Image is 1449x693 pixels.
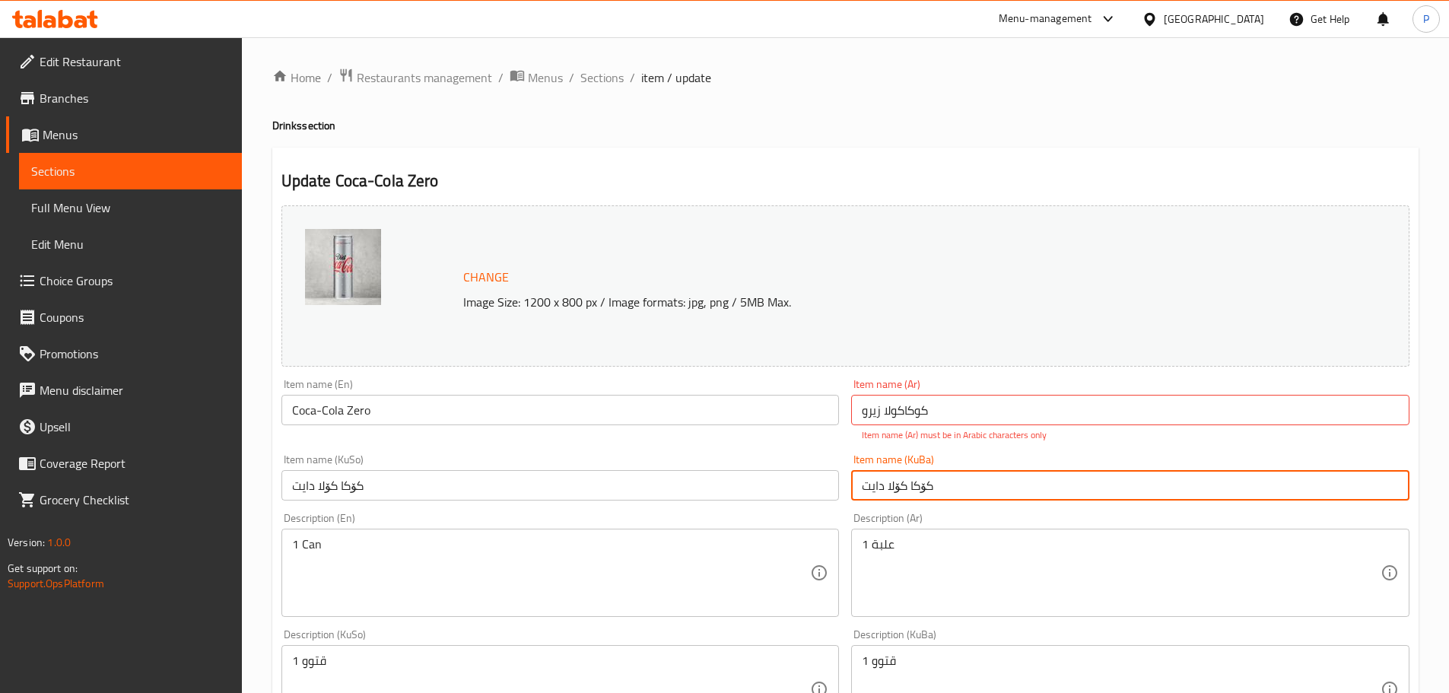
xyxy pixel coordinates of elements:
[630,68,635,87] li: /
[357,68,492,87] span: Restaurants management
[272,68,321,87] a: Home
[327,68,332,87] li: /
[47,532,71,552] span: 1.0.0
[862,428,1399,442] p: Item name (Ar) must be in Arabic characters only
[6,262,242,299] a: Choice Groups
[6,116,242,153] a: Menus
[8,532,45,552] span: Version:
[569,68,574,87] li: /
[498,68,504,87] li: /
[6,408,242,445] a: Upsell
[43,126,230,144] span: Menus
[292,537,811,609] textarea: 1 Can
[6,43,242,80] a: Edit Restaurant
[851,395,1409,425] input: Enter name Ar
[40,308,230,326] span: Coupons
[40,381,230,399] span: Menu disclaimer
[305,229,381,305] img: Coca_Cola__Diet638911357128845742.jpg
[272,118,1419,133] h4: Drinks section
[1164,11,1264,27] div: [GEOGRAPHIC_DATA]
[281,395,840,425] input: Enter name En
[31,235,230,253] span: Edit Menu
[641,68,711,87] span: item / update
[40,345,230,363] span: Promotions
[338,68,492,87] a: Restaurants management
[40,272,230,290] span: Choice Groups
[8,574,104,593] a: Support.OpsPlatform
[6,335,242,372] a: Promotions
[457,293,1268,311] p: Image Size: 1200 x 800 px / Image formats: jpg, png / 5MB Max.
[40,52,230,71] span: Edit Restaurant
[31,162,230,180] span: Sections
[31,199,230,217] span: Full Menu View
[6,445,242,482] a: Coverage Report
[1423,11,1429,27] span: P
[281,470,840,501] input: Enter name KuSo
[463,266,509,288] span: Change
[40,491,230,509] span: Grocery Checklist
[6,482,242,518] a: Grocery Checklist
[281,170,1409,192] h2: Update Coca-Cola Zero
[510,68,563,87] a: Menus
[40,89,230,107] span: Branches
[851,470,1409,501] input: Enter name KuBa
[6,80,242,116] a: Branches
[19,226,242,262] a: Edit Menu
[19,153,242,189] a: Sections
[6,372,242,408] a: Menu disclaimer
[6,299,242,335] a: Coupons
[862,537,1381,609] textarea: 1 علبة
[19,189,242,226] a: Full Menu View
[580,68,624,87] a: Sections
[457,262,515,293] button: Change
[8,558,78,578] span: Get support on:
[40,418,230,436] span: Upsell
[528,68,563,87] span: Menus
[40,454,230,472] span: Coverage Report
[272,68,1419,87] nav: breadcrumb
[999,10,1092,28] div: Menu-management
